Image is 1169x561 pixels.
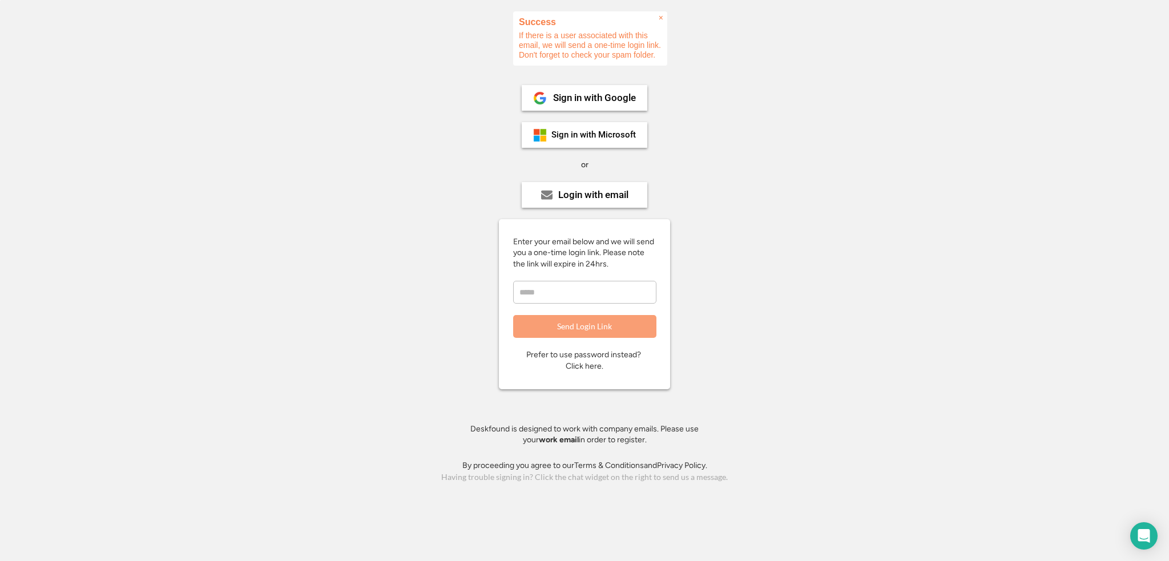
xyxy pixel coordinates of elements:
[456,423,713,446] div: Deskfound is designed to work with company emails. Please use your in order to register.
[657,461,707,470] a: Privacy Policy.
[574,461,644,470] a: Terms & Conditions
[513,315,656,338] button: Send Login Link
[533,91,547,105] img: 1024px-Google__G__Logo.svg.png
[553,93,636,103] div: Sign in with Google
[519,17,662,27] h2: Success
[1130,522,1158,550] div: Open Intercom Messenger
[526,349,643,372] div: Prefer to use password instead? Click here.
[513,236,656,270] div: Enter your email below and we will send you a one-time login link. Please note the link will expi...
[558,190,628,200] div: Login with email
[659,13,663,23] span: ×
[581,159,588,171] div: or
[462,460,707,471] div: By proceeding you agree to our and
[539,435,579,445] strong: work email
[513,11,667,66] div: If there is a user associated with this email, we will send a one-time login link. Don't forget t...
[533,128,547,142] img: ms-symbollockup_mssymbol_19.png
[551,131,636,139] div: Sign in with Microsoft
